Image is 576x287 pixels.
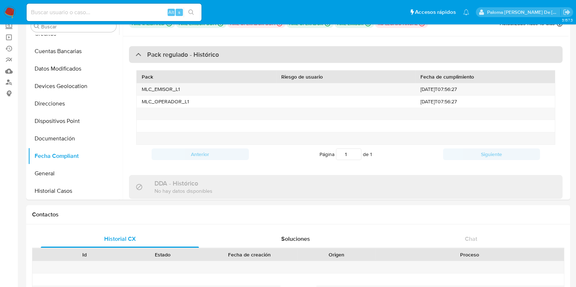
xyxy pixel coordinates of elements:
span: s [178,9,180,16]
button: Dispositivos Point [28,112,119,130]
a: Salir [563,8,571,16]
a: Notificaciones [463,9,469,15]
div: Proceso [381,251,559,258]
div: Estado [129,251,197,258]
button: Devices Geolocation [28,77,119,95]
button: Direcciones [28,95,119,112]
button: Documentación [28,130,119,147]
button: Cuentas Bancarias [28,43,119,60]
p: paloma.falcondesoto@mercadolibre.cl [487,9,561,16]
span: Soluciones [281,235,310,243]
span: Historial CX [104,235,136,243]
button: Datos Modificados [28,60,119,77]
button: search-icon [184,7,199,17]
button: Fecha Compliant [28,147,119,165]
button: Historial Casos [28,182,119,200]
input: Buscar [41,23,113,30]
div: Fecha de creación [207,251,292,258]
button: General [28,165,119,182]
span: Alt [168,9,174,16]
span: Accesos rápidos [415,8,456,16]
input: Buscar usuario o caso... [27,8,201,17]
span: 3.157.3 [561,17,572,23]
h1: Contactos [32,211,564,218]
div: Id [50,251,118,258]
button: Buscar [34,23,40,29]
div: Origen [302,251,371,258]
span: Chat [465,235,477,243]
